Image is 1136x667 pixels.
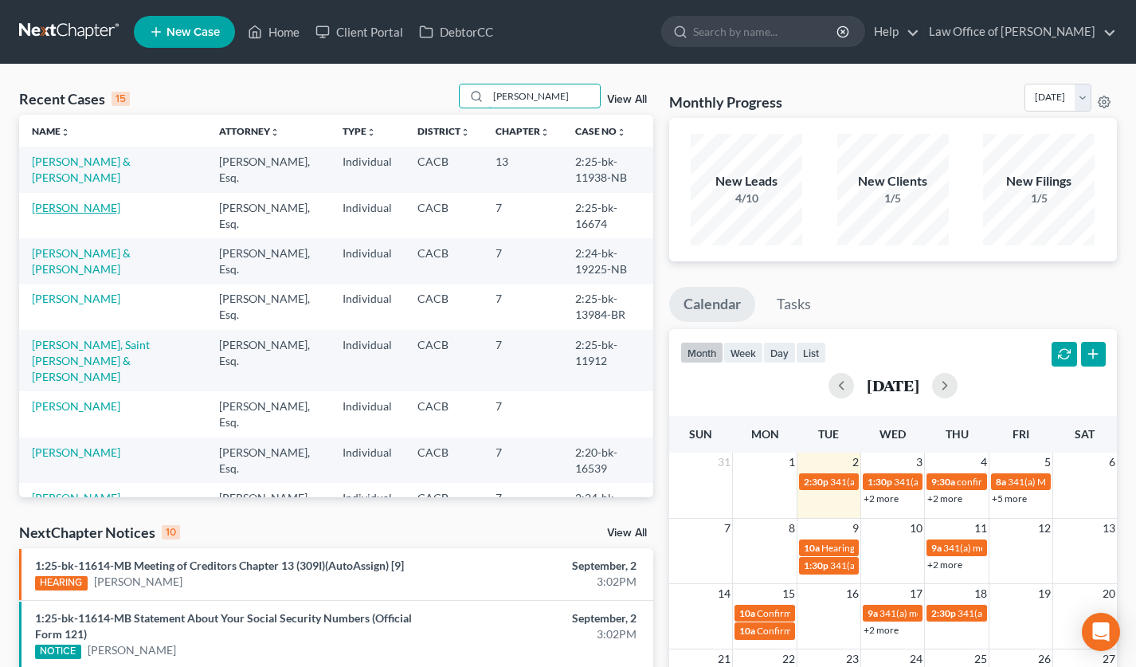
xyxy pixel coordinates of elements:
td: 7 [483,483,562,528]
td: 7 [483,193,562,238]
span: confirmation hearing for [PERSON_NAME] [957,476,1136,488]
div: 1/5 [983,190,1095,206]
input: Search by name... [488,84,600,108]
td: [PERSON_NAME], Esq. [206,437,330,483]
div: 1/5 [837,190,949,206]
td: [PERSON_NAME], Esq. [206,391,330,437]
a: 1:25-bk-11614-MB Statement About Your Social Security Numbers (Official Form 121) [35,611,412,641]
td: Individual [330,284,405,330]
i: unfold_more [270,128,280,137]
a: Case Nounfold_more [575,125,626,137]
div: 3:02PM [447,626,637,642]
td: CACB [405,238,483,284]
span: 13 [1101,519,1117,538]
span: Confirmation hearing for [PERSON_NAME] [757,625,938,637]
td: [PERSON_NAME], Esq. [206,284,330,330]
td: Individual [330,147,405,192]
span: 341(a) meeting for [PERSON_NAME] [879,607,1033,619]
span: Mon [751,427,779,441]
td: 7 [483,437,562,483]
td: CACB [405,391,483,437]
a: +2 more [864,624,899,636]
a: [PERSON_NAME] [32,491,120,504]
span: 341(a) meeting for [PERSON_NAME] [894,476,1048,488]
a: Tasks [762,287,825,322]
td: 7 [483,391,562,437]
span: Sun [689,427,712,441]
a: Districtunfold_more [417,125,470,137]
i: unfold_more [617,128,626,137]
a: [PERSON_NAME] [32,292,120,305]
span: 3 [915,453,924,472]
span: 7 [723,519,732,538]
a: Chapterunfold_more [496,125,550,137]
span: 17 [908,584,924,603]
span: 9a [868,607,878,619]
span: 2 [851,453,860,472]
span: Confirmation hearing for [PERSON_NAME] [757,607,938,619]
a: [PERSON_NAME] [94,574,182,590]
a: +5 more [992,492,1027,504]
div: Recent Cases [19,89,130,108]
td: CACB [405,284,483,330]
a: DebtorCC [411,18,501,46]
span: 2:30p [804,476,828,488]
td: [PERSON_NAME], Esq. [206,238,330,284]
span: 4 [979,453,989,472]
td: [PERSON_NAME], Esq. [206,147,330,192]
span: 14 [716,584,732,603]
td: Individual [330,437,405,483]
a: [PERSON_NAME] [32,399,120,413]
span: 10 [908,519,924,538]
button: day [763,342,796,363]
a: Help [866,18,919,46]
td: 2:25-bk-11912 [562,330,652,391]
span: 341(a) Meeting for [958,607,1036,619]
td: [PERSON_NAME], Esq. [206,483,330,528]
div: September, 2 [447,610,637,626]
a: Law Office of [PERSON_NAME] [921,18,1116,46]
a: Nameunfold_more [32,125,70,137]
a: View All [607,94,647,105]
td: Individual [330,193,405,238]
span: Hearing for [PERSON_NAME] & [PERSON_NAME] [821,542,1030,554]
a: +2 more [864,492,899,504]
td: Individual [330,238,405,284]
td: 2:24-bk-14649 [562,483,652,528]
i: unfold_more [366,128,376,137]
a: [PERSON_NAME] & [PERSON_NAME] [32,155,131,184]
td: 7 [483,284,562,330]
span: 18 [973,584,989,603]
a: +2 more [927,559,962,571]
span: 1:30p [868,476,892,488]
span: 15 [781,584,797,603]
td: [PERSON_NAME], Esq. [206,330,330,391]
span: 8a [996,476,1006,488]
td: Individual [330,483,405,528]
div: 3:02PM [447,574,637,590]
span: 5 [1043,453,1052,472]
span: 341(a) meeting for [PERSON_NAME] [830,476,984,488]
span: 9:30a [931,476,955,488]
a: [PERSON_NAME] [32,201,120,214]
div: NextChapter Notices [19,523,180,542]
a: View All [607,528,647,539]
button: list [796,342,826,363]
a: Typeunfold_more [343,125,376,137]
span: 11 [973,519,989,538]
td: 2:20-bk-16539 [562,437,652,483]
td: 7 [483,330,562,391]
td: 13 [483,147,562,192]
h3: Monthly Progress [669,92,782,112]
span: 16 [844,584,860,603]
span: Tue [818,427,839,441]
div: 4/10 [691,190,802,206]
span: 9 [851,519,860,538]
span: 341(a) meeting for [PERSON_NAME] [943,542,1097,554]
span: 10a [739,625,755,637]
a: +2 more [927,492,962,504]
a: Home [240,18,308,46]
td: 2:25-bk-16674 [562,193,652,238]
span: Fri [1013,427,1029,441]
span: 20 [1101,584,1117,603]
